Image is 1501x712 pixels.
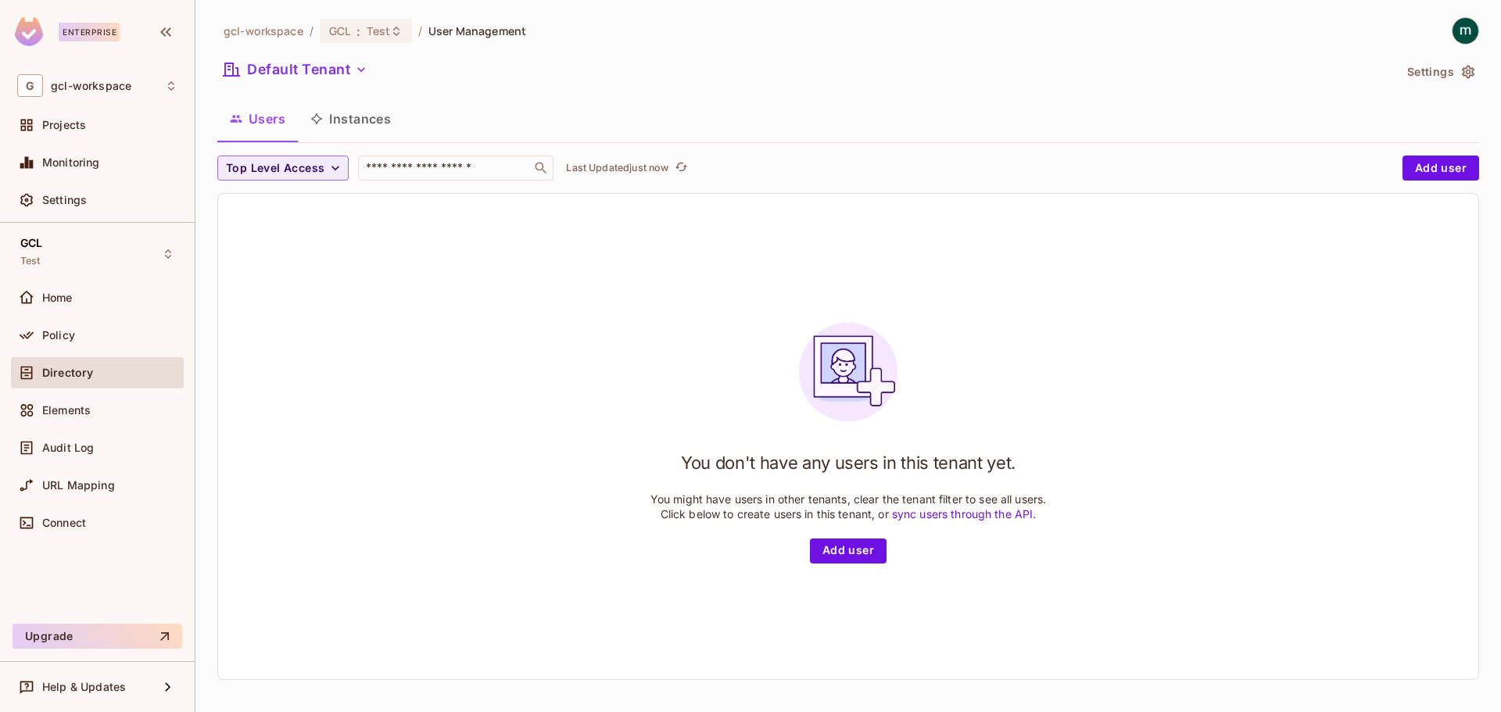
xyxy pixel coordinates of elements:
button: Top Level Access [217,156,349,181]
span: URL Mapping [42,479,115,492]
p: You might have users in other tenants, clear the tenant filter to see all users. Click below to c... [650,492,1047,521]
h1: You don't have any users in this tenant yet. [681,451,1016,474]
span: Directory [42,367,93,379]
span: Elements [42,404,91,417]
img: SReyMgAAAABJRU5ErkJggg== [15,17,43,46]
span: refresh [675,160,688,176]
li: / [418,23,422,38]
span: Test [20,255,41,267]
span: GCL [20,237,42,249]
button: Instances [298,99,403,138]
span: Help & Updates [42,681,126,693]
span: User Management [428,23,526,38]
button: Add user [810,538,887,564]
span: Test [367,23,390,38]
span: : [356,25,361,38]
span: Connect [42,517,86,529]
span: Projects [42,119,86,131]
div: Enterprise [59,23,120,41]
button: Upgrade [13,624,182,649]
img: mathieu h [1453,18,1478,44]
button: Default Tenant [217,57,374,82]
a: sync users through the API. [892,507,1037,521]
span: Monitoring [42,156,100,169]
button: refresh [672,159,690,177]
span: Workspace: gcl-workspace [51,80,131,92]
p: Last Updated just now [566,162,668,174]
span: Policy [42,329,75,342]
span: Click to refresh data [668,159,690,177]
span: Home [42,292,73,304]
span: Top Level Access [226,159,324,178]
span: Settings [42,194,87,206]
button: Add user [1402,156,1479,181]
span: Audit Log [42,442,94,454]
button: Settings [1401,59,1479,84]
button: Users [217,99,298,138]
span: the active workspace [224,23,303,38]
li: / [310,23,313,38]
span: GCL [329,23,350,38]
span: G [17,74,43,97]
